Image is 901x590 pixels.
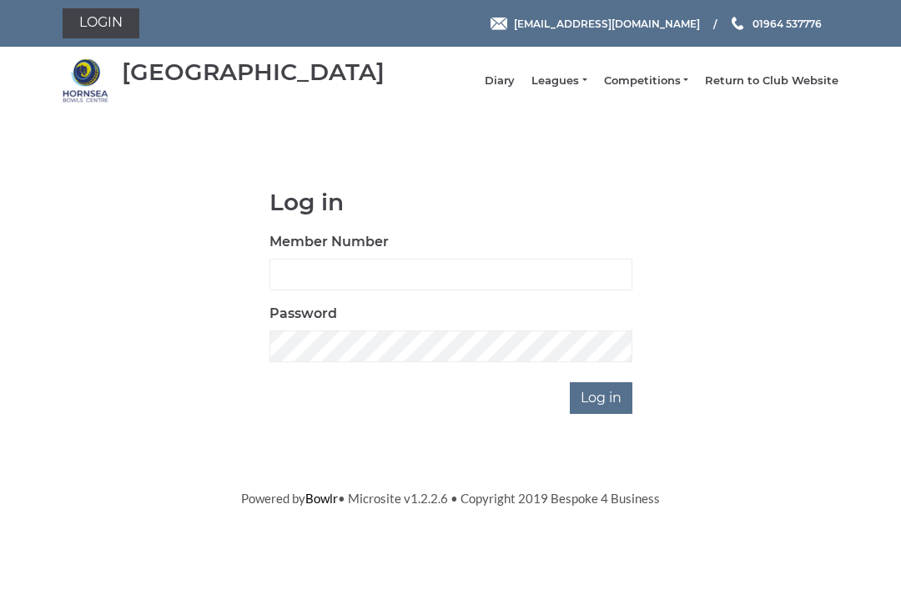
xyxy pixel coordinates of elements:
input: Log in [570,382,632,414]
a: Competitions [604,73,688,88]
a: Login [63,8,139,38]
span: 01964 537776 [753,17,822,29]
a: Diary [485,73,515,88]
span: [EMAIL_ADDRESS][DOMAIN_NAME] [514,17,700,29]
label: Member Number [269,232,389,252]
a: Bowlr [305,491,338,506]
a: Phone us 01964 537776 [729,16,822,32]
a: Return to Club Website [705,73,838,88]
h1: Log in [269,189,632,215]
label: Password [269,304,337,324]
a: Email [EMAIL_ADDRESS][DOMAIN_NAME] [491,16,700,32]
img: Phone us [732,17,743,30]
img: Hornsea Bowls Centre [63,58,108,103]
a: Leagues [531,73,586,88]
img: Email [491,18,507,30]
span: Powered by • Microsite v1.2.2.6 • Copyright 2019 Bespoke 4 Business [241,491,660,506]
div: [GEOGRAPHIC_DATA] [122,59,385,85]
